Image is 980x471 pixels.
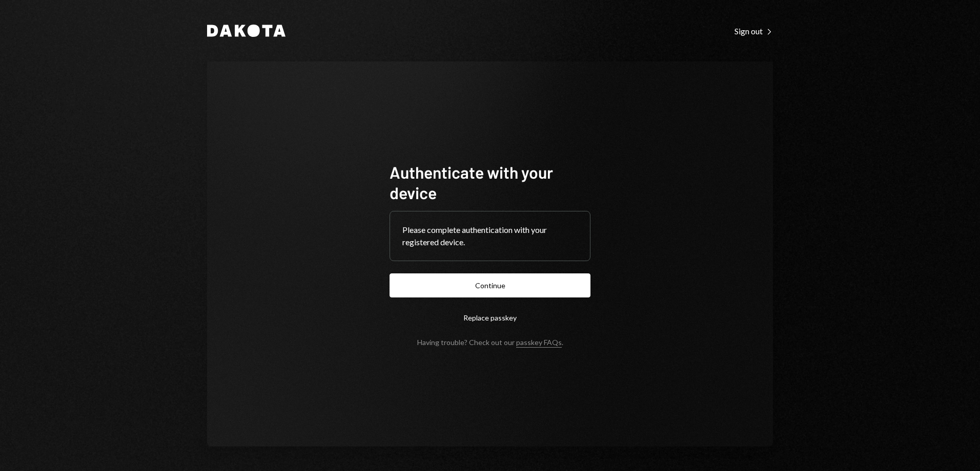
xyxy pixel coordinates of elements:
[417,338,563,347] div: Having trouble? Check out our .
[390,162,590,203] h1: Authenticate with your device
[516,338,562,348] a: passkey FAQs
[734,26,773,36] div: Sign out
[402,224,578,248] div: Please complete authentication with your registered device.
[390,273,590,297] button: Continue
[734,25,773,36] a: Sign out
[390,306,590,330] button: Replace passkey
